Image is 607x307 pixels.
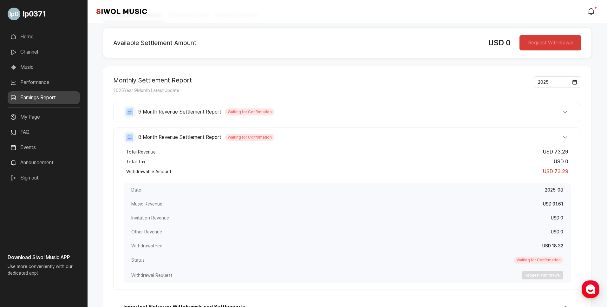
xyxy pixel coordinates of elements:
[2,201,42,217] a: Home
[124,106,571,118] button: 9 Month Revenue Settlement Report Waiting for Confirmation
[8,76,80,89] a: Performance
[8,5,80,23] a: Go to My Profile
[113,39,478,47] h2: Available Settlement Amount
[124,131,571,143] button: 8 Month Revenue Settlement Report Waiting for Confirmation
[126,149,156,155] span: Total Revenue
[131,201,162,207] span: Music Revenue
[8,156,80,169] a: Announcement
[8,61,80,74] a: Music
[225,134,274,141] span: Waiting for Confirmation
[543,201,563,206] span: USD 91.61
[225,108,274,115] span: Waiting for Confirmation
[42,201,82,217] a: Messages
[534,76,581,88] button: 2025
[138,108,221,116] span: 9 Month Revenue Settlement Report
[554,159,568,165] span: USD 0
[585,5,598,18] a: modal.notifications
[488,38,511,47] span: USD 0
[514,257,563,264] span: Waiting for Confirmation
[538,80,549,85] span: 2025
[113,88,179,93] span: 2025 Year 9 Month Latest Update
[131,187,141,193] span: Date
[543,168,568,174] span: USD 73.29
[8,30,80,43] a: Home
[8,46,80,58] a: Channel
[8,111,80,123] a: My Page
[23,8,46,20] span: lp0371
[131,215,169,221] span: Invitation Revenue
[94,211,109,216] span: Settings
[131,243,162,249] span: Withdrawal Fee
[126,168,171,175] span: Withdrawable Amount
[8,141,80,154] a: Events
[545,187,563,193] div: 2025-08
[551,229,563,234] span: USD 0
[131,229,162,235] span: Other Revenue
[8,261,80,282] p: Use more conveniently with our dedicated app!
[131,257,145,263] span: Status
[131,272,172,278] span: Withdrawal Request
[82,201,122,217] a: Settings
[551,215,563,220] span: USD 0
[8,254,80,261] h3: Download Siwol Music APP
[138,134,221,141] span: 8 Month Revenue Settlement Report
[16,211,27,216] span: Home
[53,211,71,216] span: Messages
[8,172,41,184] button: Sign out
[542,243,563,248] span: USD 18.32
[543,149,568,155] span: USD 73.29
[8,91,80,104] a: Earnings Report
[8,126,80,139] a: FAQ
[113,76,192,84] h2: Monthly Settlement Report
[126,159,145,165] span: Total Tax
